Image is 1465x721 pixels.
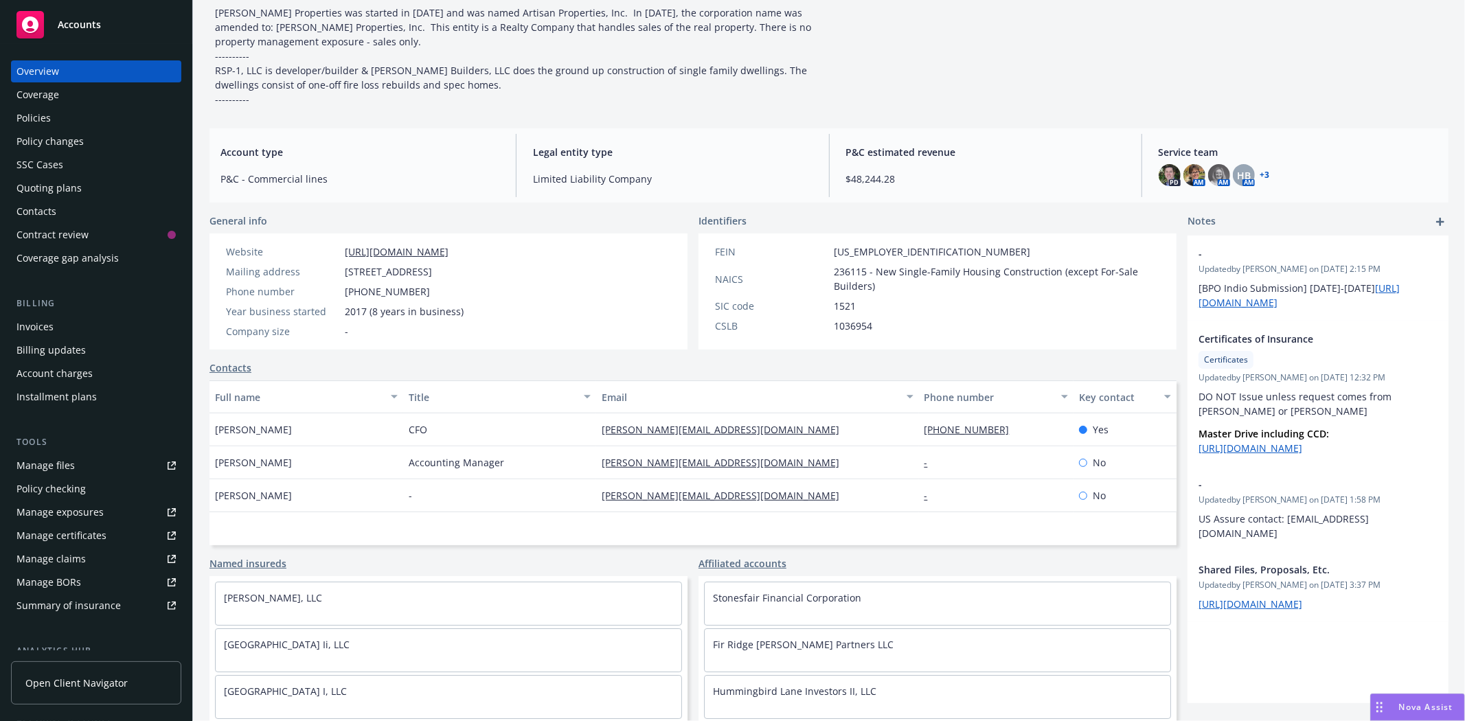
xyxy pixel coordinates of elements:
[209,214,267,228] span: General info
[16,455,75,477] div: Manage files
[16,478,86,500] div: Policy checking
[11,386,181,408] a: Installment plans
[1199,371,1438,384] span: Updated by [PERSON_NAME] on [DATE] 12:32 PM
[226,304,339,319] div: Year business started
[834,244,1030,259] span: [US_EMPLOYER_IDENTIFICATION_NUMBER]
[16,548,86,570] div: Manage claims
[1093,488,1106,503] span: No
[602,456,850,469] a: [PERSON_NAME][EMAIL_ADDRESS][DOMAIN_NAME]
[699,214,747,228] span: Identifiers
[924,489,939,502] a: -
[11,201,181,222] a: Contacts
[1188,466,1449,551] div: -Updatedby [PERSON_NAME] on [DATE] 1:58 PMUS Assure contact: [EMAIL_ADDRESS][DOMAIN_NAME]
[209,380,403,413] button: Full name
[16,84,59,106] div: Coverage
[11,316,181,338] a: Invoices
[345,264,432,279] span: [STREET_ADDRESS]
[16,363,93,385] div: Account charges
[533,145,812,159] span: Legal entity type
[345,324,348,339] span: -
[919,380,1074,413] button: Phone number
[11,525,181,547] a: Manage certificates
[16,339,86,361] div: Billing updates
[11,595,181,617] a: Summary of insurance
[16,60,59,82] div: Overview
[1370,694,1465,721] button: Nova Assist
[345,284,430,299] span: [PHONE_NUMBER]
[16,107,51,129] div: Policies
[345,304,464,319] span: 2017 (8 years in business)
[1188,236,1449,321] div: -Updatedby [PERSON_NAME] on [DATE] 2:15 PM[BPO Indio Submission] [DATE]-[DATE][URL][DOMAIN_NAME]
[846,172,1125,186] span: $48,244.28
[11,501,181,523] a: Manage exposures
[11,84,181,106] a: Coverage
[1188,214,1216,230] span: Notes
[11,224,181,246] a: Contract review
[1199,281,1438,310] p: [BPO Indio Submission] [DATE]-[DATE]
[11,130,181,152] a: Policy changes
[16,177,82,199] div: Quoting plans
[1093,422,1109,437] span: Yes
[215,488,292,503] span: [PERSON_NAME]
[25,676,128,690] span: Open Client Navigator
[1237,168,1251,183] span: HB
[11,435,181,449] div: Tools
[11,247,181,269] a: Coverage gap analysis
[16,571,81,593] div: Manage BORs
[1188,321,1449,466] div: Certificates of InsuranceCertificatesUpdatedby [PERSON_NAME] on [DATE] 12:32 PMDO NOT Issue unles...
[226,324,339,339] div: Company size
[713,591,861,604] a: Stonesfair Financial Corporation
[209,360,251,375] a: Contacts
[16,386,97,408] div: Installment plans
[11,297,181,310] div: Billing
[209,556,286,571] a: Named insureds
[11,60,181,82] a: Overview
[220,172,499,186] span: P&C - Commercial lines
[11,478,181,500] a: Policy checking
[1260,171,1270,179] a: +3
[11,548,181,570] a: Manage claims
[602,423,850,436] a: [PERSON_NAME][EMAIL_ADDRESS][DOMAIN_NAME]
[1199,579,1438,591] span: Updated by [PERSON_NAME] on [DATE] 3:37 PM
[715,319,828,333] div: CSLB
[16,501,104,523] div: Manage exposures
[11,177,181,199] a: Quoting plans
[1079,390,1156,404] div: Key contact
[16,595,121,617] div: Summary of insurance
[226,284,339,299] div: Phone number
[713,638,894,651] a: Fir Ridge [PERSON_NAME] Partners LLC
[1159,164,1181,186] img: photo
[16,130,84,152] div: Policy changes
[11,5,181,44] a: Accounts
[11,154,181,176] a: SSC Cases
[215,422,292,437] span: [PERSON_NAME]
[846,145,1125,159] span: P&C estimated revenue
[1199,494,1438,506] span: Updated by [PERSON_NAME] on [DATE] 1:58 PM
[1432,214,1449,230] a: add
[1199,247,1402,261] span: -
[215,455,292,470] span: [PERSON_NAME]
[16,525,106,547] div: Manage certificates
[1199,562,1402,577] span: Shared Files, Proposals, Etc.
[1199,597,1302,610] a: [URL][DOMAIN_NAME]
[16,224,89,246] div: Contract review
[58,19,101,30] span: Accounts
[924,423,1021,436] a: [PHONE_NUMBER]
[1199,477,1402,492] span: -
[220,145,499,159] span: Account type
[11,644,181,658] div: Analytics hub
[16,154,63,176] div: SSC Cases
[226,264,339,279] div: Mailing address
[715,299,828,313] div: SIC code
[224,685,347,698] a: [GEOGRAPHIC_DATA] I, LLC
[1159,145,1438,159] span: Service team
[11,455,181,477] a: Manage files
[16,201,56,222] div: Contacts
[1199,442,1302,455] a: [URL][DOMAIN_NAME]
[16,316,54,338] div: Invoices
[1199,263,1438,275] span: Updated by [PERSON_NAME] on [DATE] 2:15 PM
[1199,332,1402,346] span: Certificates of Insurance
[1199,389,1438,418] p: DO NOT Issue unless request comes from [PERSON_NAME] or [PERSON_NAME]
[224,591,322,604] a: [PERSON_NAME], LLC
